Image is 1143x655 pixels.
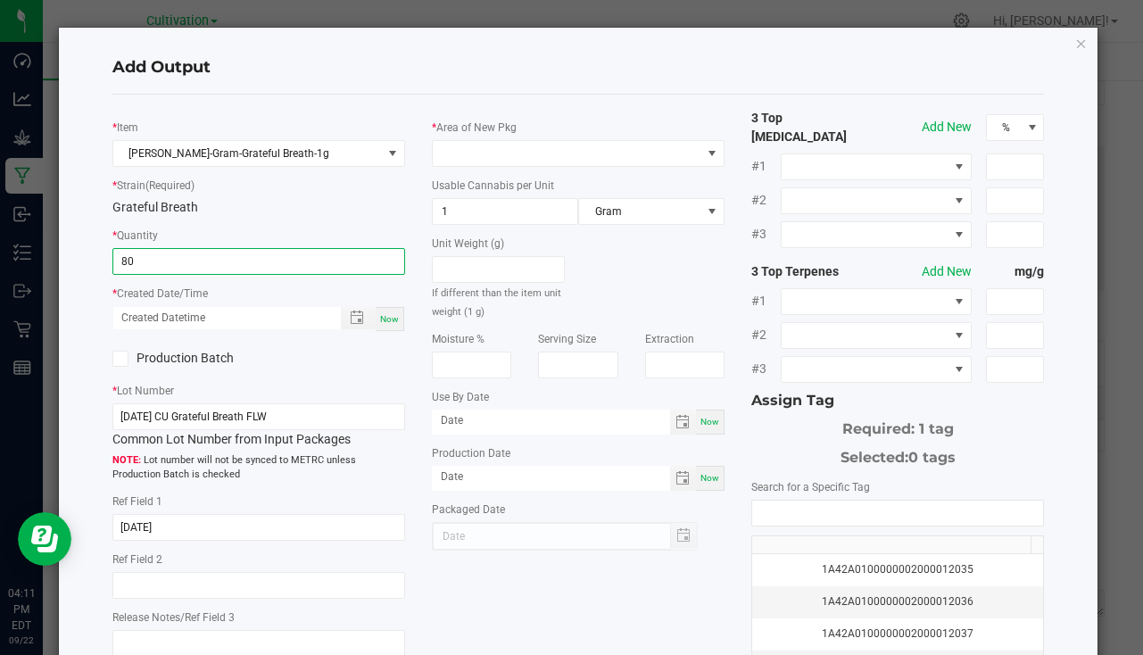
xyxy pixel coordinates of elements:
[751,191,781,210] span: #2
[432,389,489,405] label: Use By Date
[986,262,1045,281] strong: mg/g
[922,262,972,281] button: Add New
[117,228,158,244] label: Quantity
[763,626,1032,643] div: 1A42A0100000002000012037
[751,390,1044,411] div: Assign Tag
[781,356,972,383] span: NO DATA FOUND
[432,466,670,488] input: Date
[432,445,510,461] label: Production Date
[700,417,719,427] span: Now
[751,326,781,344] span: #2
[112,551,162,568] label: Ref Field 2
[763,593,1032,610] div: 1A42A0100000002000012036
[751,109,868,146] strong: 3 Top [MEDICAL_DATA]
[112,349,245,368] label: Production Batch
[341,307,376,329] span: Toggle popup
[670,466,696,491] span: Toggle calendar
[751,292,781,311] span: #1
[751,411,1044,440] div: Required: 1 tag
[751,225,781,244] span: #3
[112,403,405,449] div: Common Lot Number from Input Packages
[113,141,382,166] span: [PERSON_NAME]-Gram-Grateful Breath-1g
[700,473,719,483] span: Now
[987,115,1022,140] span: %
[781,288,972,315] span: NO DATA FOUND
[751,157,781,176] span: #1
[113,307,322,329] input: Created Datetime
[18,512,71,566] iframe: Resource center
[117,383,174,399] label: Lot Number
[117,286,208,302] label: Created Date/Time
[145,179,195,192] span: (Required)
[751,262,868,281] strong: 3 Top Terpenes
[380,314,399,324] span: Now
[432,178,554,194] label: Usable Cannabis per Unit
[781,322,972,349] span: NO DATA FOUND
[112,56,1044,79] h4: Add Output
[763,561,1032,578] div: 1A42A0100000002000012035
[436,120,517,136] label: Area of New Pkg
[432,236,504,252] label: Unit Weight (g)
[432,331,485,347] label: Moisture %
[432,287,561,318] small: If different than the item unit weight (1 g)
[751,440,1044,468] div: Selected:
[112,493,162,510] label: Ref Field 1
[751,360,781,378] span: #3
[751,479,870,495] label: Search for a Specific Tag
[432,410,670,432] input: Date
[117,178,195,194] label: Strain
[908,449,956,466] span: 0 tags
[112,200,198,214] span: Grateful Breath
[112,453,405,483] span: Lot number will not be synced to METRC unless Production Batch is checked
[922,118,972,137] button: Add New
[579,199,701,224] span: Gram
[670,410,696,435] span: Toggle calendar
[538,331,596,347] label: Serving Size
[645,331,694,347] label: Extraction
[112,609,235,626] label: Release Notes/Ref Field 3
[752,501,1043,526] input: NO DATA FOUND
[432,502,505,518] label: Packaged Date
[117,120,138,136] label: Item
